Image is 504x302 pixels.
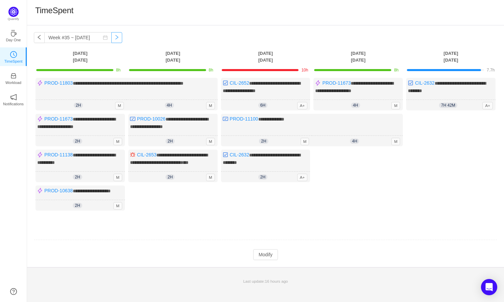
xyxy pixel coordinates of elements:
[219,50,312,64] th: [DATE] [DATE]
[230,80,249,86] a: CIL-2652
[482,102,493,109] span: A+
[243,279,288,283] span: Last update:
[301,68,308,72] span: 10h
[37,152,43,157] img: 10307
[8,7,19,17] img: Quantify
[258,103,267,108] span: 6h
[223,116,228,122] img: 10300
[10,30,17,37] i: icon: coffee
[44,116,73,122] a: PROD-11673
[10,51,17,58] i: icon: clock-circle
[301,138,309,145] span: M
[103,35,108,40] i: icon: calendar
[209,68,213,72] span: 8h
[130,116,135,122] img: 10300
[394,68,398,72] span: 8h
[113,174,122,181] span: M
[10,94,17,101] i: icon: notification
[6,37,21,43] p: Day One
[206,138,215,145] span: M
[10,74,17,81] a: icon: inboxWorkload
[73,138,82,144] span: 2h
[44,188,73,193] a: PROD-10638
[297,174,308,181] span: A+
[137,116,166,122] a: PROD-10026
[481,279,497,295] div: Open Intercom Messenger
[137,152,157,157] a: CIL-2653
[113,202,122,210] span: M
[439,103,457,108] span: 7h 42m
[391,138,400,145] span: M
[166,174,175,180] span: 2h
[10,32,17,39] a: icon: coffeeDay One
[35,5,73,16] h1: TimeSpent
[111,32,122,43] button: icon: right
[113,138,122,145] span: M
[415,80,435,86] a: CIL-2632
[115,102,124,109] span: M
[73,174,82,180] span: 2h
[223,80,228,86] img: 10318
[223,152,228,157] img: 10318
[8,17,19,22] p: Quantify
[253,249,278,260] button: Modify
[116,68,120,72] span: 8h
[315,80,321,86] img: 10307
[10,96,17,103] a: icon: notificationNotifications
[312,50,404,64] th: [DATE] [DATE]
[166,138,175,144] span: 2h
[391,102,400,109] span: M
[404,50,497,64] th: [DATE] [DATE]
[487,68,495,72] span: 7.7h
[37,188,43,193] img: 10307
[206,174,215,181] span: M
[408,80,413,86] img: 10318
[230,152,249,157] a: CIL-2632
[350,138,359,144] span: 4h
[297,102,308,109] span: A+
[73,203,82,208] span: 2h
[44,80,73,86] a: PROD-11803
[165,103,174,108] span: 4h
[259,138,268,144] span: 2h
[44,32,112,43] input: Select a week
[10,53,17,60] a: icon: clock-circleTimeSpent
[206,102,215,109] span: M
[127,50,219,64] th: [DATE] [DATE]
[4,58,23,64] p: TimeSpent
[37,80,43,86] img: 10307
[3,101,24,107] p: Notifications
[351,103,360,108] span: 4h
[10,72,17,79] i: icon: inbox
[265,279,288,283] span: 16 hours ago
[5,80,21,86] p: Workload
[10,288,17,295] a: icon: question-circle
[230,116,258,122] a: PROD-11100
[34,50,127,64] th: [DATE] [DATE]
[37,116,43,122] img: 10307
[44,152,73,157] a: PROD-11138
[34,32,45,43] button: icon: left
[130,152,135,157] img: 10303
[258,174,267,180] span: 2h
[74,103,83,108] span: 2h
[322,80,351,86] a: PROD-11673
